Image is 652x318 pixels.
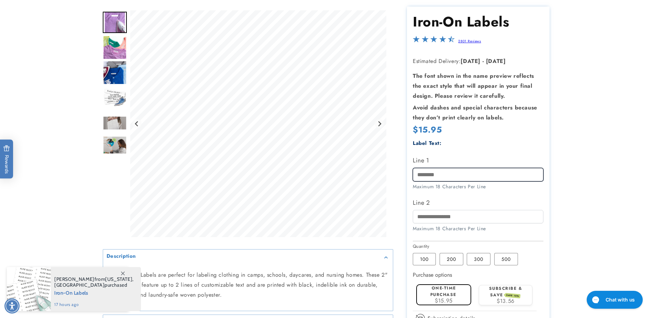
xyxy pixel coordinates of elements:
p: Estimated Delivery: [413,56,543,66]
label: Line 1 [413,155,543,166]
span: from , purchased [54,276,134,288]
span: $15.95 [435,297,453,305]
span: Iron-On Labels [54,288,134,297]
label: 300 [467,253,490,265]
div: Maximum 18 Characters Per Line [413,225,543,232]
span: Rewards [3,145,10,174]
div: Go to slide 2 [103,35,127,60]
img: Iron on name labels ironed to shirt collar [103,61,127,85]
label: Purchase options [413,271,452,279]
span: 17 hours ago [54,301,134,308]
summary: Description [103,249,393,265]
strong: Avoid dashes and special characters because they don’t print clearly on labels. [413,104,537,121]
button: Go to last slide [132,119,142,128]
label: 500 [494,253,518,265]
strong: [DATE] [461,57,480,65]
label: Line 2 [413,197,543,208]
div: Accessibility Menu [4,298,20,314]
div: Go to slide 6 [103,136,127,160]
label: Subscribe & save [489,285,522,298]
span: SAVE 15% [505,293,520,298]
img: Iron-On Labels - Label Land [103,136,127,160]
strong: [DATE] [486,57,506,65]
label: One-time purchase [430,285,456,298]
h2: Description [107,253,136,259]
label: 100 [413,253,436,265]
img: null [103,116,127,130]
label: Label Text: [413,139,442,147]
button: Next slide [375,119,384,128]
a: 2801 Reviews - open in a new tab [458,39,481,44]
span: [GEOGRAPHIC_DATA] [54,282,104,288]
img: Iron on name label being ironed to shirt [103,12,127,33]
div: Maximum 18 Characters Per Line [413,183,543,190]
span: $13.56 [497,297,515,305]
img: Iron-on name labels with an iron [103,86,127,110]
img: Iron on name tags ironed to a t-shirt [103,35,127,60]
label: 200 [440,253,463,265]
span: $15.95 [413,124,442,136]
span: [US_STATE] [105,276,132,282]
p: Laundry Safe Labels are perfect for labeling clothing in camps, schools, daycares, and nursing ho... [107,270,389,300]
iframe: Sign Up via Text for Offers [5,263,87,284]
strong: - [483,57,484,65]
span: 4.5-star overall rating [413,38,455,45]
legend: Quantity [413,243,430,250]
div: Go to slide 5 [103,111,127,135]
div: Go to slide 1 [103,10,127,34]
iframe: Gorgias live chat messenger [583,288,645,311]
h1: Iron-On Labels [413,13,543,31]
strong: The font shown in the name preview reflects the exact style that will appear in your final design... [413,72,534,100]
div: Go to slide 4 [103,86,127,110]
div: Go to slide 3 [103,61,127,85]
